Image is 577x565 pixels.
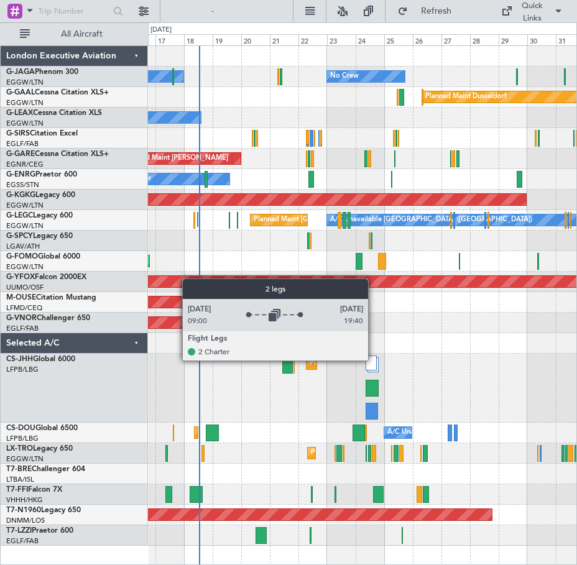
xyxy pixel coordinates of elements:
span: G-SIRS [6,130,30,137]
span: T7-BRE [6,466,32,473]
a: T7-N1960Legacy 650 [6,507,81,514]
span: M-OUSE [6,294,36,301]
a: EGGW/LTN [6,221,44,231]
a: EGLF/FAB [6,139,39,149]
span: T7-FFI [6,486,28,494]
span: G-SPCY [6,232,33,240]
div: Planned Maint [GEOGRAPHIC_DATA] ([GEOGRAPHIC_DATA]) [310,354,505,373]
div: Unplanned Maint [PERSON_NAME] [116,149,228,168]
button: All Aircraft [14,24,135,44]
a: EGGW/LTN [6,78,44,87]
a: LFPB/LBG [6,365,39,374]
div: 17 [155,34,184,45]
div: 30 [527,34,556,45]
a: G-FOMOGlobal 6000 [6,253,80,260]
span: All Aircraft [32,30,131,39]
div: 27 [441,34,470,45]
a: EGSS/STN [6,180,39,190]
a: G-LEAXCessna Citation XLS [6,109,102,117]
a: DNMM/LOS [6,516,45,525]
span: CS-JHH [6,356,33,363]
a: G-SPCYLegacy 650 [6,232,73,240]
span: G-ENRG [6,171,35,178]
span: G-FOMO [6,253,38,260]
a: EGGW/LTN [6,98,44,108]
a: LFPB/LBG [6,434,39,443]
a: EGLF/FAB [6,536,39,546]
div: 22 [298,34,327,45]
a: CS-DOUGlobal 6500 [6,425,78,432]
span: Refresh [410,7,463,16]
a: T7-FFIFalcon 7X [6,486,62,494]
a: G-LEGCLegacy 600 [6,212,73,219]
span: G-YFOX [6,273,35,281]
div: 29 [499,34,527,45]
div: Planned Maint Dusseldorf [425,88,507,106]
div: 25 [384,34,413,45]
span: G-KGKG [6,191,35,199]
div: 19 [213,34,241,45]
a: VHHH/HKG [6,495,43,505]
div: 21 [270,34,298,45]
span: G-GAAL [6,89,35,96]
a: G-YFOXFalcon 2000EX [6,273,86,281]
div: Planned Maint [GEOGRAPHIC_DATA] ([GEOGRAPHIC_DATA]) [254,211,450,229]
span: T7-LZZI [6,527,32,535]
span: G-GARE [6,150,35,158]
a: T7-LZZIPraetor 600 [6,527,73,535]
div: [DATE] [150,25,172,35]
a: G-GARECessna Citation XLS+ [6,150,109,158]
span: G-LEGC [6,212,33,219]
a: EGGW/LTN [6,454,44,464]
a: LTBA/ISL [6,475,34,484]
a: G-ENRGPraetor 600 [6,171,77,178]
div: 23 [327,34,356,45]
div: No Crew [330,67,359,86]
span: LX-TRO [6,445,33,452]
div: A/C Unavailable [387,423,439,442]
a: T7-BREChallenger 604 [6,466,85,473]
a: EGNR/CEG [6,160,44,169]
div: Planned Maint [GEOGRAPHIC_DATA] ([GEOGRAPHIC_DATA]) [311,444,507,462]
a: G-JAGAPhenom 300 [6,68,78,76]
input: Trip Number [38,2,109,21]
span: G-LEAX [6,109,33,117]
a: G-KGKGLegacy 600 [6,191,75,199]
div: 28 [470,34,499,45]
a: LX-TROLegacy 650 [6,445,73,452]
div: 20 [241,34,270,45]
div: 24 [356,34,384,45]
a: G-GAALCessna Citation XLS+ [6,89,109,96]
a: CS-JHHGlobal 6000 [6,356,75,363]
a: EGGW/LTN [6,119,44,128]
span: G-VNOR [6,315,37,322]
a: EGGW/LTN [6,262,44,272]
a: EGLF/FAB [6,324,39,333]
button: Quick Links [495,1,570,21]
a: LFMD/CEQ [6,303,42,313]
span: T7-N1960 [6,507,41,514]
a: G-SIRSCitation Excel [6,130,78,137]
a: G-VNORChallenger 650 [6,315,90,322]
a: M-OUSECitation Mustang [6,294,96,301]
div: 26 [413,34,441,45]
span: G-JAGA [6,68,35,76]
a: LGAV/ATH [6,242,40,251]
button: Refresh [392,1,466,21]
div: A/C Unavailable [GEOGRAPHIC_DATA] ([GEOGRAPHIC_DATA]) [330,211,532,229]
a: UUMO/OSF [6,283,44,292]
a: EGGW/LTN [6,201,44,210]
div: 18 [184,34,213,45]
span: CS-DOU [6,425,35,432]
